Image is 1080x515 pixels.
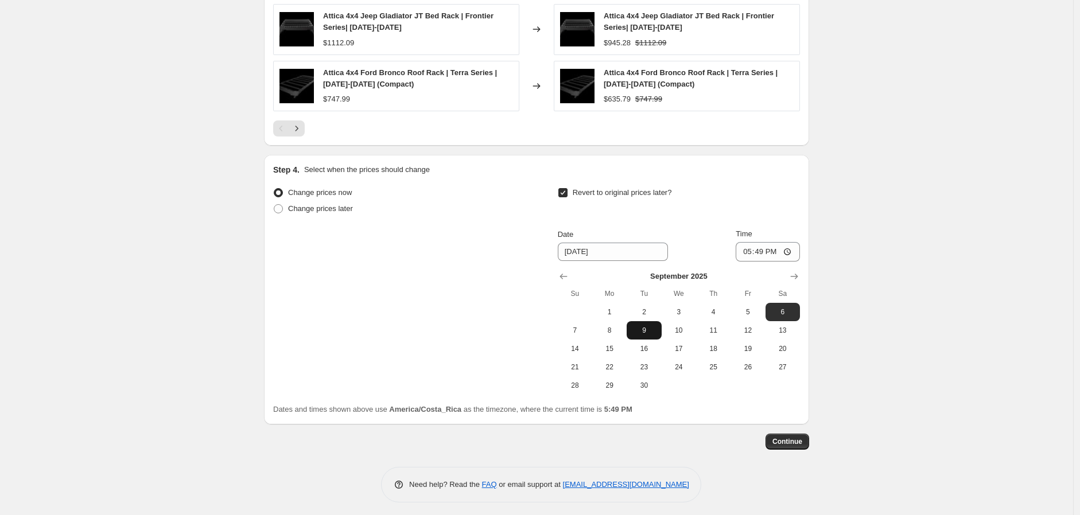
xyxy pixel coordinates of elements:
[289,120,305,136] button: Next
[666,326,691,335] span: 10
[558,358,592,376] button: Sunday September 21 2025
[304,164,430,175] p: Select when the prices should change
[558,340,592,358] button: Sunday September 14 2025
[662,303,696,321] button: Wednesday September 3 2025
[409,480,482,489] span: Need help? Read the
[631,307,656,317] span: 2
[597,344,622,353] span: 15
[662,321,696,340] button: Wednesday September 10 2025
[735,326,760,335] span: 12
[770,326,795,335] span: 13
[666,289,691,298] span: We
[558,284,592,303] th: Sunday
[766,284,800,303] th: Saturday
[558,230,573,239] span: Date
[560,69,595,103] img: attica-4x4-terra-series-ford-bronco-roof-rack-standard_80x.jpg
[323,68,497,88] span: Attica 4x4 Ford Bronco Roof Rack | Terra Series | [DATE]-[DATE] (Compact)
[662,340,696,358] button: Wednesday September 17 2025
[666,307,691,317] span: 3
[770,307,795,317] span: 6
[736,229,752,238] span: Time
[562,344,588,353] span: 14
[631,362,656,372] span: 23
[766,303,800,321] button: Saturday September 6 2025
[497,480,563,489] span: or email support at
[592,376,627,395] button: Monday September 29 2025
[731,358,765,376] button: Friday September 26 2025
[562,381,588,390] span: 28
[592,340,627,358] button: Monday September 15 2025
[701,289,726,298] span: Th
[597,326,622,335] span: 8
[772,437,802,446] span: Continue
[731,340,765,358] button: Friday September 19 2025
[631,344,656,353] span: 16
[323,37,354,49] div: $1112.09
[482,480,497,489] a: FAQ
[555,268,572,284] button: Show previous month, August 2025
[735,344,760,353] span: 19
[604,93,631,105] div: $635.79
[631,381,656,390] span: 30
[701,307,726,317] span: 4
[770,289,795,298] span: Sa
[562,289,588,298] span: Su
[696,321,731,340] button: Thursday September 11 2025
[560,12,595,46] img: attica-4x4-jeep-gladiator-jt-bed-rack_80x.jpg
[592,321,627,340] button: Monday September 8 2025
[627,284,661,303] th: Tuesday
[696,284,731,303] th: Thursday
[696,340,731,358] button: Thursday September 18 2025
[631,289,656,298] span: Tu
[731,303,765,321] button: Friday September 5 2025
[597,289,622,298] span: Mo
[701,326,726,335] span: 11
[735,289,760,298] span: Fr
[736,242,800,262] input: 12:00
[562,362,588,372] span: 21
[627,303,661,321] button: Tuesday September 2 2025
[627,321,661,340] button: Tuesday September 9 2025
[696,358,731,376] button: Thursday September 25 2025
[770,362,795,372] span: 27
[273,120,305,136] nav: Pagination
[597,381,622,390] span: 29
[735,362,760,372] span: 26
[604,11,774,32] span: Attica 4x4 Jeep Gladiator JT Bed Rack | Frontier Series| [DATE]-[DATE]
[635,37,666,49] strike: $1112.09
[323,11,494,32] span: Attica 4x4 Jeep Gladiator JT Bed Rack | Frontier Series| [DATE]-[DATE]
[627,340,661,358] button: Tuesday September 16 2025
[635,93,662,105] strike: $747.99
[766,434,809,450] button: Continue
[597,307,622,317] span: 1
[273,405,632,413] span: Dates and times shown above use as the timezone, where the current time is
[696,303,731,321] button: Thursday September 4 2025
[592,284,627,303] th: Monday
[604,37,631,49] div: $945.28
[766,358,800,376] button: Saturday September 27 2025
[666,344,691,353] span: 17
[731,321,765,340] button: Friday September 12 2025
[273,164,300,175] h2: Step 4.
[279,12,314,46] img: attica-4x4-jeep-gladiator-jt-bed-rack_80x.jpg
[558,376,592,395] button: Sunday September 28 2025
[288,204,353,213] span: Change prices later
[562,326,588,335] span: 7
[558,321,592,340] button: Sunday September 7 2025
[631,326,656,335] span: 9
[766,321,800,340] button: Saturday September 13 2025
[666,362,691,372] span: 24
[766,340,800,358] button: Saturday September 20 2025
[323,93,350,105] div: $747.99
[604,405,632,413] b: 5:49 PM
[770,344,795,353] span: 20
[701,362,726,372] span: 25
[627,358,661,376] button: Tuesday September 23 2025
[563,480,689,489] a: [EMAIL_ADDRESS][DOMAIN_NAME]
[627,376,661,395] button: Tuesday September 30 2025
[604,68,778,88] span: Attica 4x4 Ford Bronco Roof Rack | Terra Series | [DATE]-[DATE] (Compact)
[662,284,696,303] th: Wednesday
[786,268,802,284] button: Show next month, October 2025
[573,188,672,197] span: Revert to original prices later?
[731,284,765,303] th: Friday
